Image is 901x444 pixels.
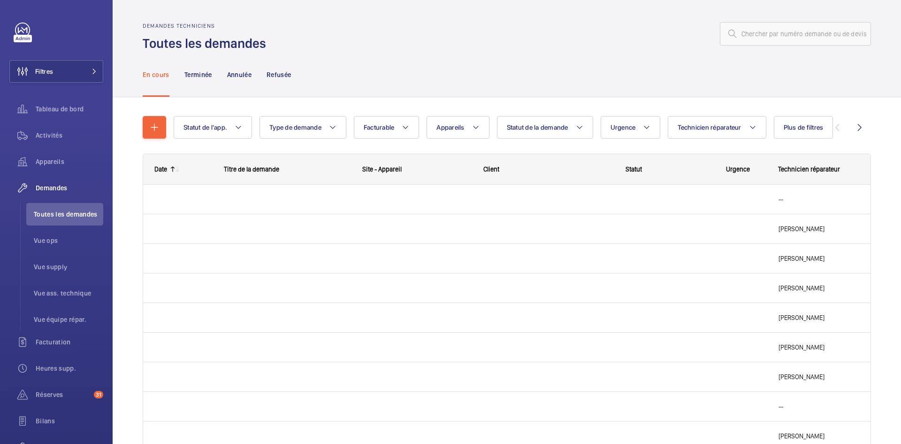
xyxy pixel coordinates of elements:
[34,288,103,298] span: Vue ass. technique
[436,124,464,131] span: Appareils
[260,116,346,139] button: Type de demande
[626,165,642,173] span: Statut
[611,124,636,131] span: Urgence
[36,337,103,347] span: Facturation
[143,35,272,52] h1: Toutes les demandes
[174,116,252,139] button: Statut de l'app.
[601,116,661,139] button: Urgence
[362,165,402,173] span: Site - Appareil
[779,431,859,442] span: [PERSON_NAME]
[154,165,167,173] div: Date
[779,253,859,264] span: [PERSON_NAME]
[36,157,103,166] span: Appareils
[668,116,766,139] button: Technicien réparateur
[36,104,103,114] span: Tableau de bord
[720,22,871,46] input: Chercher par numéro demande ou de devis
[779,224,859,234] span: [PERSON_NAME]
[34,315,103,324] span: Vue équipe répar.
[143,70,169,79] p: En cours
[483,165,499,173] span: Client
[143,23,272,29] h2: Demandes techniciens
[726,165,750,173] span: Urgence
[779,312,859,323] span: [PERSON_NAME]
[35,67,53,76] span: Filtres
[364,124,395,131] span: Facturable
[184,70,212,79] p: Terminée
[427,116,489,139] button: Appareils
[34,262,103,272] span: Vue supply
[779,283,859,294] span: [PERSON_NAME]
[497,116,593,139] button: Statut de la demande
[94,391,103,398] span: 31
[224,165,279,173] span: Titre de la demande
[678,124,741,131] span: Technicien réparateur
[227,70,252,79] p: Annulée
[784,124,824,131] span: Plus de filtres
[507,124,568,131] span: Statut de la demande
[779,401,859,412] span: --
[36,183,103,193] span: Demandes
[779,372,859,382] span: [PERSON_NAME]
[9,60,103,83] button: Filtres
[354,116,420,139] button: Facturable
[36,390,90,399] span: Réserves
[36,131,103,140] span: Activités
[34,236,103,245] span: Vue ops
[774,116,833,139] button: Plus de filtres
[779,342,859,353] span: [PERSON_NAME]
[779,194,859,205] span: --
[36,364,103,373] span: Heures supp.
[267,70,291,79] p: Refusée
[269,124,321,131] span: Type de demande
[34,210,103,219] span: Toutes les demandes
[778,165,840,173] span: Technicien réparateur
[183,124,227,131] span: Statut de l'app.
[36,416,103,426] span: Bilans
